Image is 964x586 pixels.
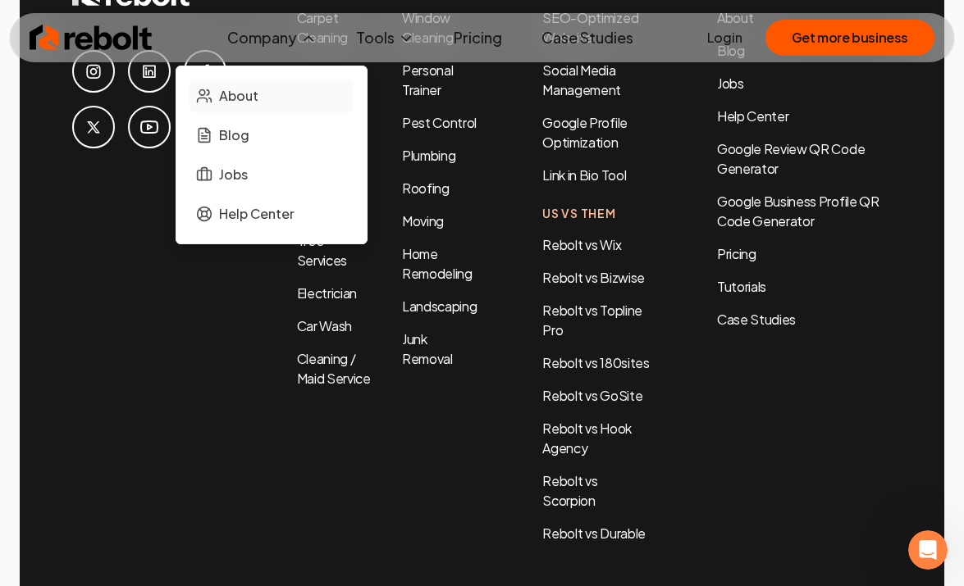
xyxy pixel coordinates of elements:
a: SEO-Optimized Website [542,9,638,46]
iframe: Intercom live chat [908,530,948,570]
a: Landscaping [402,298,477,315]
a: Help Center [190,198,354,230]
a: Cleaning / Maid Service [297,350,371,387]
a: Moving [402,212,444,229]
a: Help Center [717,107,788,125]
img: Rebolt Logo [30,21,153,54]
h4: Us Vs Them [542,205,651,222]
button: Company [214,21,330,54]
a: Case Studies [717,310,892,329]
a: Rebolt vs Topline Pro [542,302,642,338]
a: Jobs [717,75,744,92]
a: Pricing [717,244,892,264]
a: Pricing [441,21,515,54]
a: Rebolt vs Bizwise [542,269,645,286]
a: Home Remodeling [402,245,473,282]
span: About [219,86,258,106]
a: Plumbing [402,147,455,164]
a: Rebolt vs Durable [542,525,646,542]
a: Google Review QR Code Generator [717,140,865,177]
a: Case Studies [528,21,646,54]
a: Window Cleaning [402,9,453,46]
a: About [717,9,753,26]
a: Electrician [297,284,357,302]
a: Rebolt vs Scorpion [542,472,597,509]
span: Blog [219,125,249,145]
a: Login [707,28,742,48]
a: Junk Removal [402,330,453,367]
a: Rebolt vs GoSite [542,387,642,404]
a: Carpet Cleaning [297,9,348,46]
span: Help Center [219,204,295,224]
span: Jobs [219,165,248,184]
a: Jobs [190,158,354,191]
a: About [190,79,354,112]
a: Google Profile Optimization [542,114,628,151]
a: Car Wash [297,317,352,334]
a: Rebolt vs Hook Agency [542,420,632,457]
a: Rebolt vs Wix [542,236,621,253]
a: Google Business Profile QR Code Generator [717,193,879,229]
a: Pest Control [402,114,477,131]
a: Tutorials [717,277,892,297]
button: Get more business [765,20,934,56]
a: Link in Bio Tool [542,166,626,184]
a: Rebolt vs 180sites [542,354,649,371]
button: Tools [343,21,427,54]
a: Roofing [402,179,450,197]
a: Blog [190,119,354,152]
